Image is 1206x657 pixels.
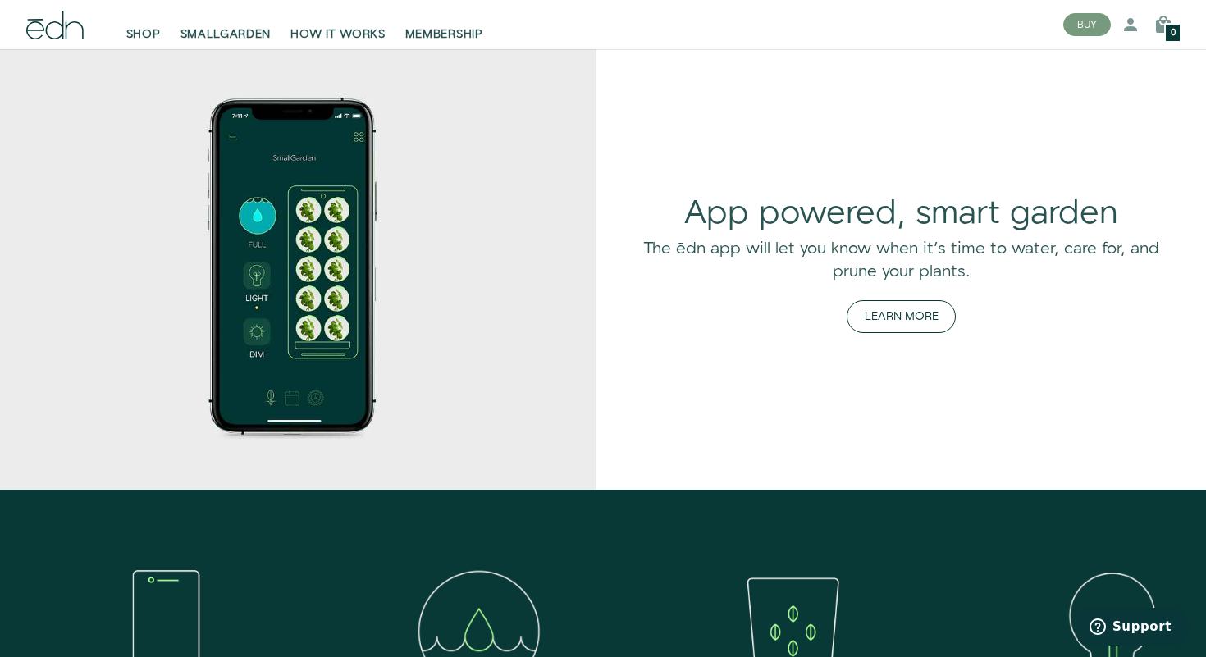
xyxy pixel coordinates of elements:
iframe: Opens a widget where you can find more information [1078,608,1190,649]
a: HOW IT WORKS [281,7,395,43]
span: MEMBERSHIP [405,26,483,43]
div: The ēdn app will let you know when it's time to water, care for, and prune your plants. [629,237,1173,284]
span: SHOP [126,26,161,43]
span: HOW IT WORKS [290,26,385,43]
a: SMALLGARDEN [171,7,281,43]
div: App powered, smart garden [629,190,1173,237]
a: SHOP [116,7,171,43]
button: BUY [1063,13,1111,36]
span: 0 [1171,29,1176,38]
a: MEMBERSHIP [395,7,493,43]
button: Learn More [847,300,956,333]
span: SMALLGARDEN [180,26,272,43]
